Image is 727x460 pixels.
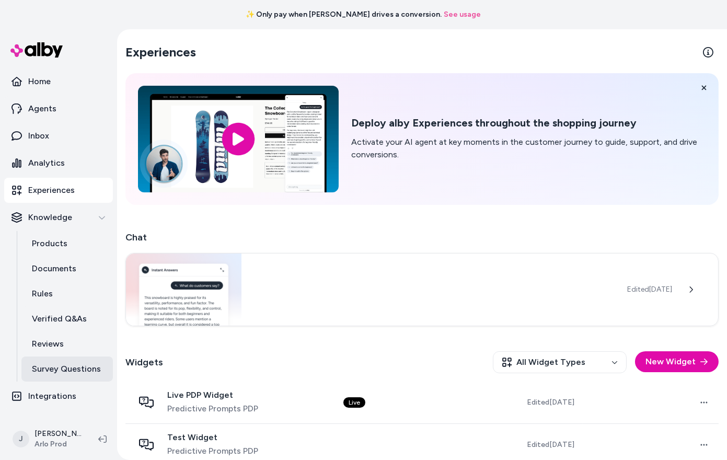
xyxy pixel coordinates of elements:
img: alby Logo [10,42,63,57]
button: New Widget [635,351,719,372]
a: Agents [4,96,113,121]
button: All Widget Types [493,351,627,373]
span: Edited [DATE] [627,284,672,295]
p: Analytics [28,157,65,169]
h2: Chat [125,230,719,245]
a: Products [21,231,113,256]
span: Predictive Prompts PDP [167,402,258,415]
a: Reviews [21,331,113,356]
p: Integrations [28,390,76,402]
h2: Widgets [125,355,163,370]
div: Live [343,397,365,408]
a: See usage [444,9,481,20]
p: Agents [28,102,56,115]
a: Experiences [4,178,113,203]
p: Experiences [28,184,75,197]
a: Chat widgetEdited[DATE] [125,253,719,326]
p: Documents [32,262,76,275]
p: Products [32,237,67,250]
a: Documents [21,256,113,281]
p: Activate your AI agent at key moments in the customer journey to guide, support, and drive conver... [351,136,706,161]
p: [PERSON_NAME] [34,429,82,439]
h2: Experiences [125,44,196,61]
p: Reviews [32,338,64,350]
span: Live PDP Widget [167,390,258,400]
span: Edited [DATE] [527,440,574,450]
h2: Deploy alby Experiences throughout the shopping journey [351,117,706,130]
a: Verified Q&As [21,306,113,331]
span: J [13,431,29,447]
p: Home [28,75,51,88]
button: J[PERSON_NAME]Arlo Prod [6,422,90,456]
span: Predictive Prompts PDP [167,445,258,457]
a: Integrations [4,384,113,409]
span: Edited [DATE] [527,397,574,408]
img: Chat widget [126,254,241,326]
p: Verified Q&As [32,313,87,325]
p: Rules [32,287,53,300]
p: Inbox [28,130,49,142]
span: Arlo Prod [34,439,82,450]
a: Home [4,69,113,94]
span: ✨ Only pay when [PERSON_NAME] drives a conversion. [246,9,442,20]
a: Inbox [4,123,113,148]
span: Test Widget [167,432,258,443]
a: Rules [21,281,113,306]
a: Analytics [4,151,113,176]
p: Survey Questions [32,363,101,375]
p: Knowledge [28,211,72,224]
a: Survey Questions [21,356,113,382]
button: Knowledge [4,205,113,230]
